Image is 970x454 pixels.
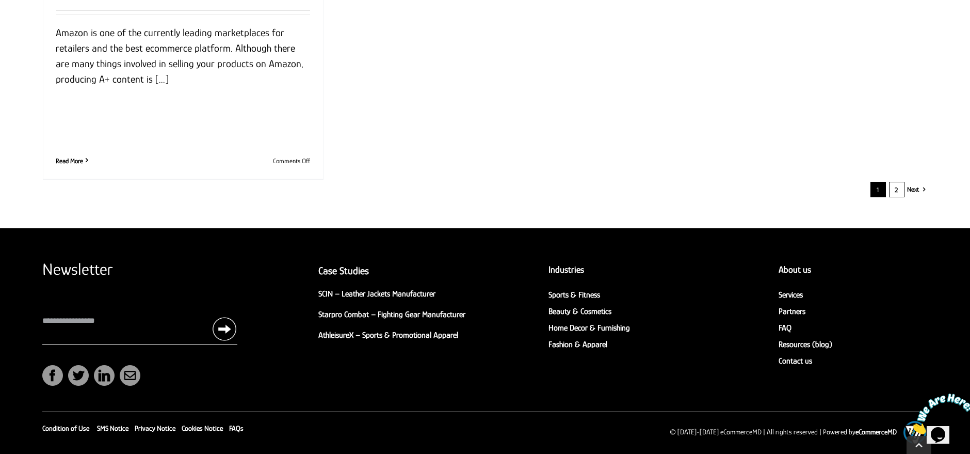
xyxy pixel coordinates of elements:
[548,340,607,349] a: Fashion & Apparel
[319,289,436,299] a: SCIN – Leather Jackets Manufacturer
[42,259,237,279] h2: Newsletter
[548,290,600,300] a: Sports & Fitness
[56,25,311,87] p: Amazon is one of the currently leading marketplaces for retailers and the best ecommerce platform...
[4,4,68,45] img: Chat attention grabber
[779,264,811,275] a: About us
[902,419,928,445] img: eCommerce builder by eCommerceMD
[319,331,459,340] a: AthleisureX – Sports & Promotional Apparel
[42,424,89,432] a: Condition of Use
[42,365,63,386] a: facebook
[779,356,812,366] a: Contact us
[779,307,805,316] a: Partners
[548,307,611,316] a: Beauty & Cosmetics
[135,424,175,432] a: Privacy Notice
[97,424,128,432] a: SMS Notice
[56,157,84,165] a: More on How to Create A+ Amazon Content?
[548,264,584,275] a: Industries
[229,424,244,432] a: FAQs
[779,290,803,300] a: Services
[889,182,904,197] a: 2
[548,323,630,333] a: Home Decor & Furnishing
[319,265,369,276] a: Case Studies
[319,310,466,319] a: Starpro Combat – Fighting Gear Manufacturer
[779,323,791,333] a: FAQ
[908,182,919,197] a: Next
[120,365,140,386] a: mail
[4,4,8,13] span: 1
[94,365,115,386] a: linkedin
[906,389,970,439] iframe: chat widget
[670,419,928,445] p: © [DATE]-[DATE] eCommerceMD | All rights reserved | Powered by
[779,340,832,349] a: Resources (blog)
[182,424,223,432] a: Cookies Notice
[870,182,886,197] span: 1
[855,427,897,437] a: eCommerceMD
[68,365,89,386] a: twitter
[42,259,237,345] form: Contact form
[273,157,310,165] span: Comments Off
